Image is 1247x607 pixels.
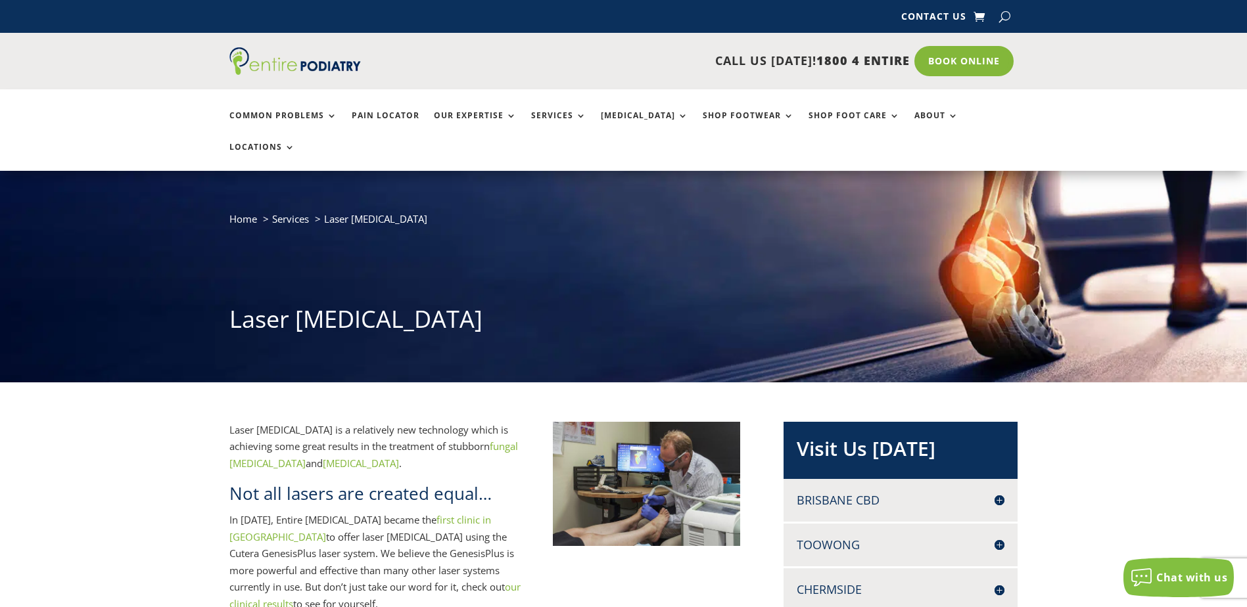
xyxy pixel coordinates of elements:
a: Entire Podiatry [229,64,361,78]
img: Chris Hope of Entire Podiatry treating a patient with fungal nail using the Cutera Gensis laser [553,422,741,546]
h1: Laser [MEDICAL_DATA] [229,303,1018,342]
span: 1800 4 ENTIRE [816,53,910,68]
nav: breadcrumb [229,210,1018,237]
span: Chat with us [1156,570,1227,585]
a: Contact Us [901,12,966,26]
a: [MEDICAL_DATA] [323,457,399,470]
img: logo (1) [229,47,361,75]
a: Home [229,212,257,225]
a: Services [272,212,309,225]
h2: Not all lasers are created equal… [229,482,525,512]
a: Common Problems [229,111,337,139]
a: fungal [MEDICAL_DATA] [229,439,518,470]
button: Chat with us [1123,558,1234,597]
h4: Brisbane CBD [797,492,1004,508]
a: first clinic in [GEOGRAPHIC_DATA] [229,513,491,543]
a: Pain Locator [352,111,419,139]
p: Laser [MEDICAL_DATA] is a relatively new technology which is achieving some great results in the ... [229,422,525,482]
h2: Visit Us [DATE] [797,435,1004,469]
a: About [914,111,958,139]
a: Shop Footwear [703,111,794,139]
a: Shop Foot Care [809,111,900,139]
h4: Toowong [797,537,1004,553]
span: Laser [MEDICAL_DATA] [324,212,427,225]
a: Book Online [914,46,1014,76]
a: [MEDICAL_DATA] [601,111,688,139]
h4: Chermside [797,581,1004,598]
a: Services [531,111,586,139]
a: Our Expertise [434,111,517,139]
a: Locations [229,143,295,171]
p: CALL US [DATE]! [412,53,910,70]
